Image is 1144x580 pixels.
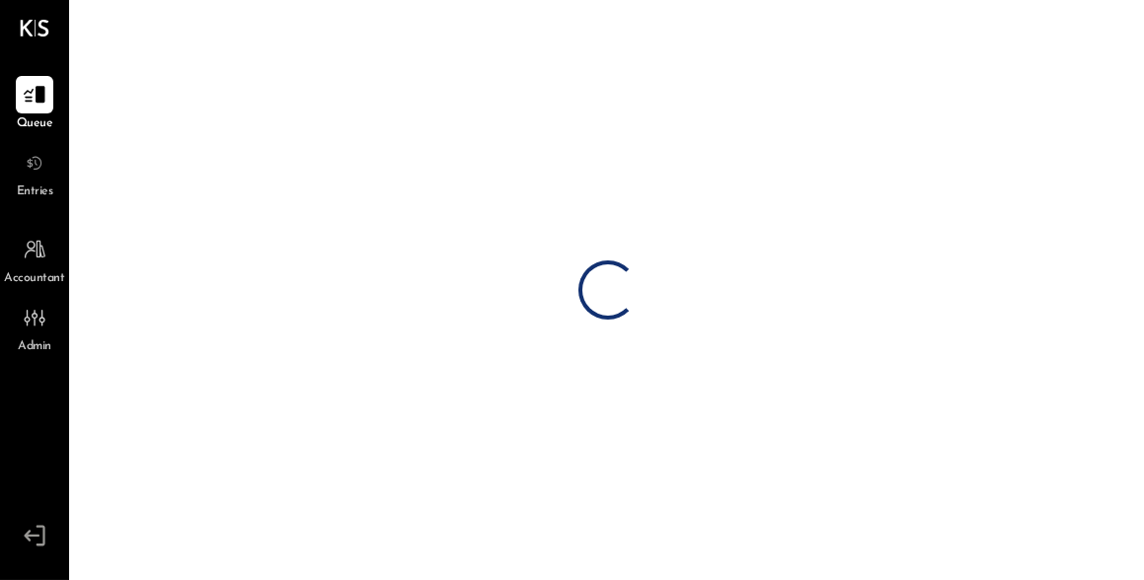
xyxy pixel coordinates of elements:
a: Entries [1,144,68,201]
a: Admin [1,299,68,356]
a: Queue [1,76,68,133]
span: Accountant [5,270,65,288]
span: Queue [17,115,53,133]
span: Entries [17,183,53,201]
span: Admin [18,338,51,356]
a: Accountant [1,231,68,288]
